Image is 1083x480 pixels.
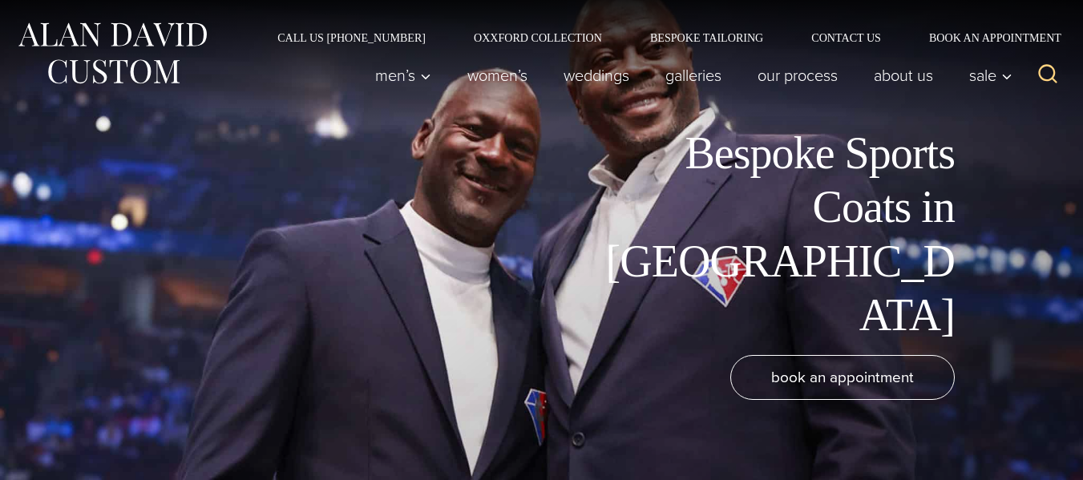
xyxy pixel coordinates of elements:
[1028,56,1067,95] button: View Search Form
[730,355,955,400] a: book an appointment
[771,365,914,389] span: book an appointment
[856,59,952,91] a: About Us
[787,32,905,43] a: Contact Us
[375,67,431,83] span: Men’s
[546,59,648,91] a: weddings
[905,32,1067,43] a: Book an Appointment
[626,32,787,43] a: Bespoke Tailoring
[648,59,740,91] a: Galleries
[358,59,1021,91] nav: Primary Navigation
[16,18,208,89] img: Alan David Custom
[253,32,450,43] a: Call Us [PHONE_NUMBER]
[740,59,856,91] a: Our Process
[450,59,546,91] a: Women’s
[450,32,626,43] a: Oxxford Collection
[253,32,1067,43] nav: Secondary Navigation
[594,127,955,342] h1: Bespoke Sports Coats in [GEOGRAPHIC_DATA]
[969,67,1012,83] span: Sale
